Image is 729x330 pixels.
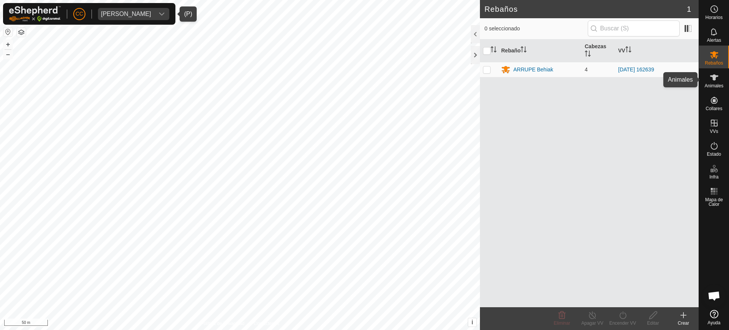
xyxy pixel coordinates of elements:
[154,8,169,20] div: dropdown trigger
[707,38,721,43] span: Alertas
[709,175,718,179] span: Infra
[3,50,13,59] button: –
[468,318,477,327] button: i
[554,321,570,326] span: Eliminar
[687,3,691,15] span: 1
[607,320,638,327] div: Encender VV
[708,321,721,325] span: Ayuda
[705,61,723,65] span: Rebaños
[703,284,726,307] div: Chat abierto
[17,28,26,37] button: Capas del Mapa
[701,197,727,207] span: Mapa de Calor
[668,320,699,327] div: Crear
[588,21,680,36] input: Buscar (S)
[705,84,723,88] span: Animales
[101,11,151,17] div: [PERSON_NAME]
[585,52,591,58] p-sorticon: Activar para ordenar
[582,39,615,62] th: Cabezas
[521,47,527,54] p-sorticon: Activar para ordenar
[98,8,154,20] span: Pilar Villegas Susaeta
[76,10,83,18] span: CC
[710,129,718,134] span: VVs
[498,39,582,62] th: Rebaño
[638,320,668,327] div: Editar
[472,319,473,325] span: i
[513,66,553,74] div: ARRUPE Behiak
[615,39,699,62] th: VV
[254,320,279,327] a: Contáctenos
[201,320,245,327] a: Política de Privacidad
[491,47,497,54] p-sorticon: Activar para ordenar
[3,27,13,36] button: Restablecer Mapa
[585,66,588,73] span: 4
[9,6,61,22] img: Logo Gallagher
[705,15,723,20] span: Horarios
[577,320,607,327] div: Apagar VV
[484,5,687,14] h2: Rebaños
[625,47,631,54] p-sorticon: Activar para ordenar
[705,106,722,111] span: Collares
[618,66,654,73] a: [DATE] 162639
[3,40,13,49] button: +
[707,152,721,156] span: Estado
[699,307,729,328] a: Ayuda
[484,25,588,33] span: 0 seleccionado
